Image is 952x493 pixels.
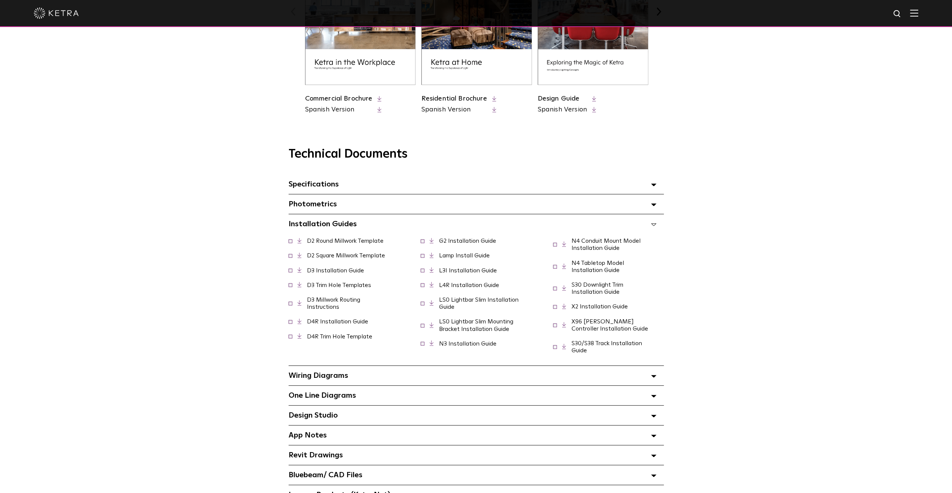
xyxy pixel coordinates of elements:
[289,200,337,208] span: Photometrics
[421,105,487,114] a: Spanish Version
[439,253,490,259] a: Lamp Install Guide
[307,319,368,325] a: D4R Installation Guide
[893,9,902,19] img: search icon
[289,451,343,459] span: Revit Drawings
[289,180,339,188] span: Specifications
[307,297,360,310] a: D3 Millwork Routing Instructions
[572,260,624,273] a: N4 Tabletop Model Installation Guide
[289,220,357,228] span: Installation Guides
[439,297,519,310] a: LS0 Lightbar Slim Installation Guide
[305,105,373,114] a: Spanish Version
[305,95,373,102] a: Commercial Brochure
[307,282,371,288] a: D3 Trim Hole Templates
[289,392,356,399] span: One Line Diagrams
[439,238,496,244] a: G2 Installation Guide
[307,238,384,244] a: D2 Round Millwork Template
[34,8,79,19] img: ketra-logo-2019-white
[421,95,487,102] a: Residential Brochure
[289,412,338,419] span: Design Studio
[538,105,587,114] a: Spanish Version
[439,341,496,347] a: N3 Installation Guide
[572,304,628,310] a: X2 Installation Guide
[289,147,664,161] h3: Technical Documents
[439,268,497,274] a: L3I Installation Guide
[439,282,499,288] a: L4R Installation Guide
[289,431,327,439] span: App Notes
[572,340,642,353] a: S30/S38 Track Installation Guide
[289,372,348,379] span: Wiring Diagrams
[572,319,648,332] a: X96 [PERSON_NAME] Controller Installation Guide
[307,334,372,340] a: D4R Trim Hole Template
[439,319,513,332] a: LS0 Lightbar Slim Mounting Bracket Installation Guide
[307,253,385,259] a: D2 Square Millwork Template
[289,471,362,479] span: Bluebeam/ CAD Files
[307,268,364,274] a: D3 Installation Guide
[572,238,641,251] a: N4 Conduit Mount Model Installation Guide
[538,95,580,102] a: Design Guide
[572,282,623,295] a: S30 Downlight Trim Installation Guide
[910,9,918,17] img: Hamburger%20Nav.svg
